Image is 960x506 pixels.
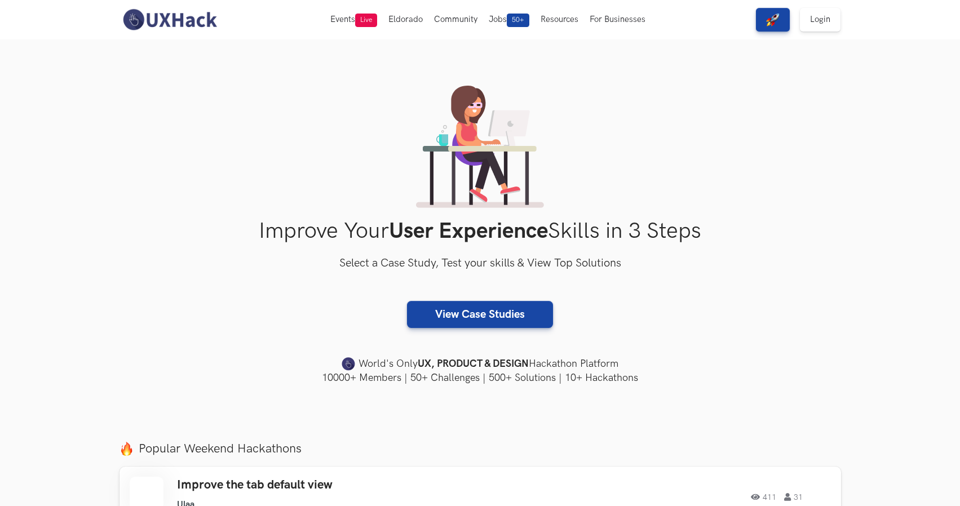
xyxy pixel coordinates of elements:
[120,442,134,456] img: fire.png
[418,356,529,372] strong: UX, PRODUCT & DESIGN
[120,441,841,456] label: Popular Weekend Hackathons
[177,478,497,492] h3: Improve the tab default view
[120,218,841,245] h1: Improve Your Skills in 3 Steps
[342,357,355,371] img: uxhack-favicon-image.png
[120,8,220,32] img: UXHack-logo.png
[784,493,803,501] span: 31
[800,8,840,32] a: Login
[751,493,776,501] span: 411
[507,14,529,27] span: 50+
[407,301,553,328] a: View Case Studies
[389,218,548,245] strong: User Experience
[355,14,377,27] span: Live
[766,13,780,26] img: rocket
[120,255,841,273] h3: Select a Case Study, Test your skills & View Top Solutions
[120,371,841,385] h4: 10000+ Members | 50+ Challenges | 500+ Solutions | 10+ Hackathons
[416,86,544,208] img: lady working on laptop
[120,356,841,372] h4: World's Only Hackathon Platform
